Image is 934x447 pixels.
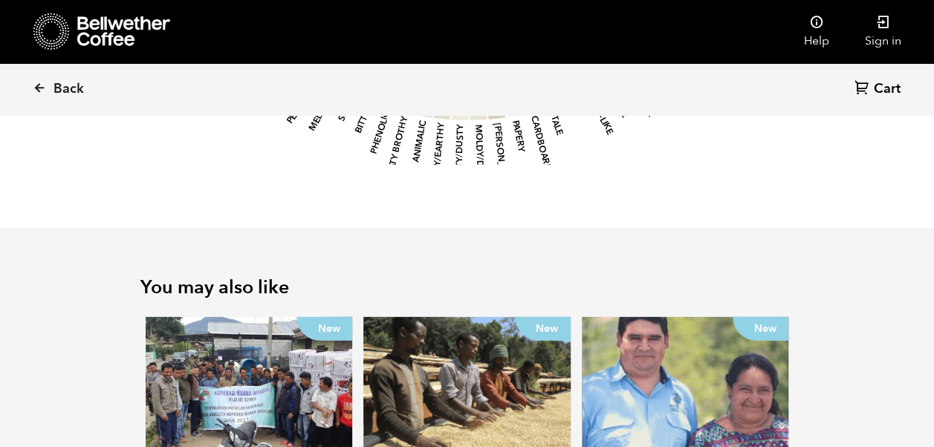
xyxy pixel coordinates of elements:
h2: You may also like [140,276,794,298]
span: Cart [874,80,901,98]
p: New [515,317,571,341]
span: Back [53,80,84,98]
p: New [296,317,352,341]
a: Cart [854,79,904,99]
p: New [733,317,788,341]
